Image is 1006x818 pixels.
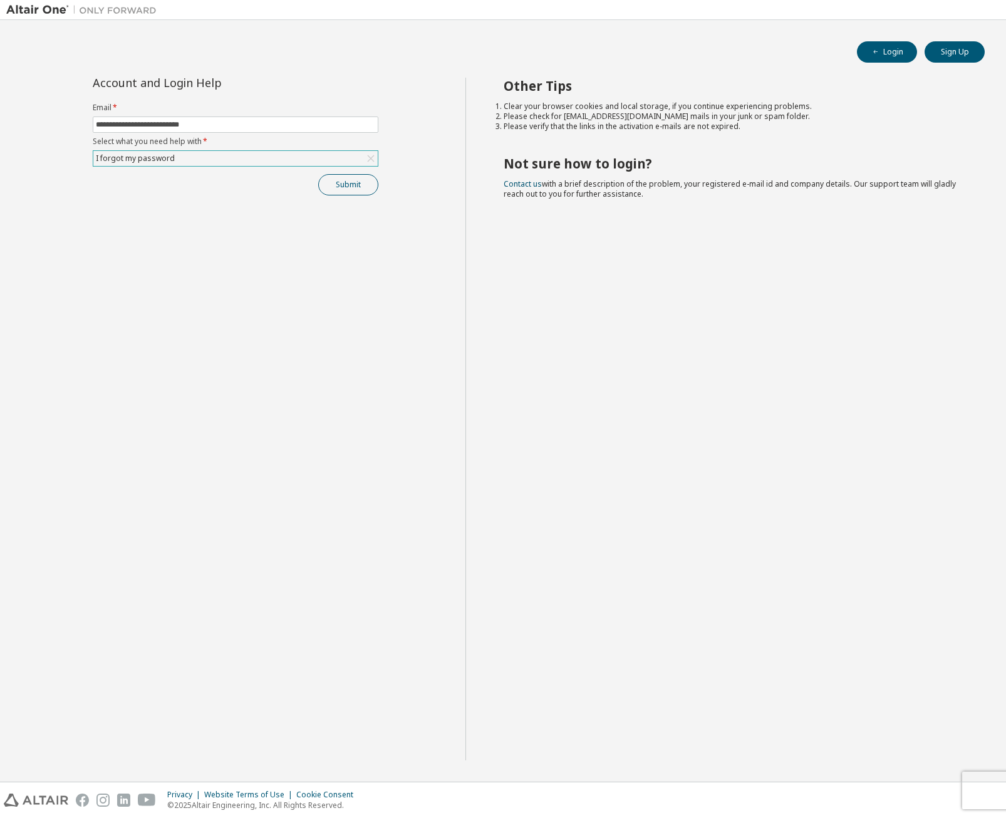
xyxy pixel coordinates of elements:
img: linkedin.svg [117,794,130,807]
div: Account and Login Help [93,78,321,88]
div: Privacy [167,790,204,800]
img: altair_logo.svg [4,794,68,807]
h2: Not sure how to login? [504,155,963,172]
div: Cookie Consent [296,790,361,800]
a: Contact us [504,179,542,189]
div: I forgot my password [94,152,177,165]
img: youtube.svg [138,794,156,807]
img: facebook.svg [76,794,89,807]
label: Select what you need help with [93,137,378,147]
li: Please verify that the links in the activation e-mails are not expired. [504,122,963,132]
div: Website Terms of Use [204,790,296,800]
li: Please check for [EMAIL_ADDRESS][DOMAIN_NAME] mails in your junk or spam folder. [504,111,963,122]
li: Clear your browser cookies and local storage, if you continue experiencing problems. [504,101,963,111]
h2: Other Tips [504,78,963,94]
label: Email [93,103,378,113]
img: instagram.svg [96,794,110,807]
button: Submit [318,174,378,195]
div: I forgot my password [93,151,378,166]
img: Altair One [6,4,163,16]
button: Sign Up [925,41,985,63]
span: with a brief description of the problem, your registered e-mail id and company details. Our suppo... [504,179,956,199]
button: Login [857,41,917,63]
p: © 2025 Altair Engineering, Inc. All Rights Reserved. [167,800,361,810]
